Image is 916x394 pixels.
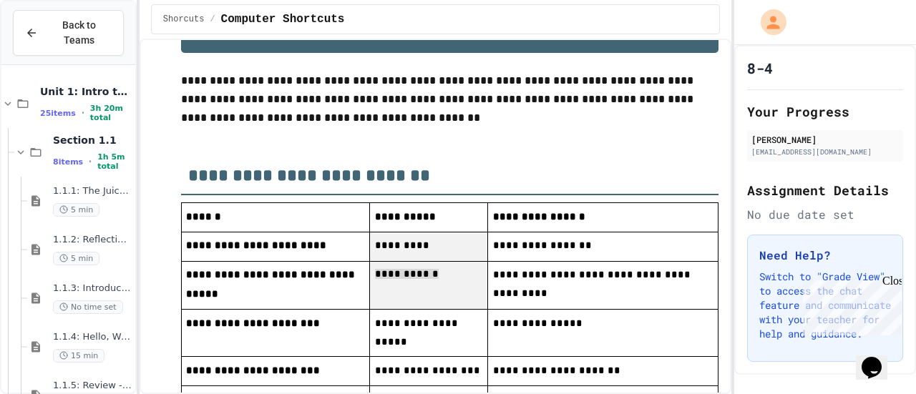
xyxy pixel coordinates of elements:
span: 1h 5m total [97,152,132,171]
span: Back to Teams [47,18,112,48]
span: 5 min [53,203,99,217]
span: Shorcuts [163,14,205,25]
span: • [89,156,92,167]
span: 1.1.5: Review - Hello, World! [53,380,132,392]
span: No time set [53,300,123,314]
button: Back to Teams [13,10,124,56]
span: 25 items [40,109,76,118]
span: 15 min [53,349,104,363]
span: / [210,14,215,25]
span: 3h 20m total [90,104,132,122]
p: Switch to "Grade View" to access the chat feature and communicate with your teacher for help and ... [759,270,891,341]
h2: Your Progress [747,102,903,122]
span: Section 1.1 [53,134,132,147]
div: My Account [746,6,790,39]
span: Unit 1: Intro to CS [40,85,132,98]
div: [PERSON_NAME] [751,133,899,146]
iframe: chat widget [797,275,902,335]
span: 1.1.4: Hello, World! [53,331,132,343]
span: 1.1.1: The JuiceMind IDE [53,185,132,197]
h1: 8-4 [747,58,773,78]
h2: Assignment Details [747,180,903,200]
h3: Need Help? [759,247,891,264]
iframe: chat widget [856,337,902,380]
div: No due date set [747,206,903,223]
span: 5 min [53,252,99,265]
div: Chat with us now!Close [6,6,99,91]
span: Computer Shortcuts [221,11,345,28]
span: 8 items [53,157,83,167]
div: [EMAIL_ADDRESS][DOMAIN_NAME] [751,147,899,157]
span: • [82,107,84,119]
span: 1.1.3: Introduction to Computer Science [53,282,132,295]
span: 1.1.2: Reflection - Evolving Technology [53,234,132,246]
